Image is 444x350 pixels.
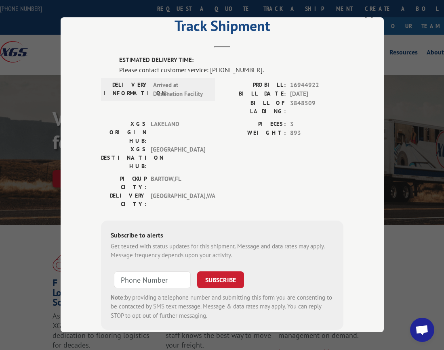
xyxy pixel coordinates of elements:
h2: Track Shipment [101,20,343,35]
label: XGS ORIGIN HUB: [101,120,147,145]
div: Get texted with status updates for this shipment. Message and data rates may apply. Message frequ... [111,242,334,260]
div: Open chat [410,318,434,342]
label: BILL DATE: [222,90,286,99]
span: 16944922 [290,81,343,90]
label: XGS DESTINATION HUB: [101,145,147,171]
label: ESTIMATED DELIVERY TIME: [119,56,343,65]
label: DELIVERY CITY: [101,192,147,208]
label: PICKUP CITY: [101,175,147,192]
button: SUBSCRIBE [197,271,244,288]
span: 3 [290,120,343,129]
input: Phone Number [114,271,191,288]
label: BILL OF LADING: [222,99,286,116]
label: PIECES: [222,120,286,129]
label: DELIVERY INFORMATION: [103,81,149,99]
label: PROBILL: [222,81,286,90]
span: 893 [290,129,343,138]
strong: Note: [111,294,125,301]
span: [GEOGRAPHIC_DATA] , WA [151,192,205,208]
span: Arrived at Destination Facility [153,81,208,99]
div: Please contact customer service: [PHONE_NUMBER]. [119,65,343,75]
span: LAKELAND [151,120,205,145]
div: by providing a telephone number and submitting this form you are consenting to be contacted by SM... [111,293,334,321]
span: [DATE] [290,90,343,99]
div: Subscribe to alerts [111,230,334,242]
span: 3848509 [290,99,343,116]
span: [GEOGRAPHIC_DATA] [151,145,205,171]
label: WEIGHT: [222,129,286,138]
span: BARTOW , FL [151,175,205,192]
